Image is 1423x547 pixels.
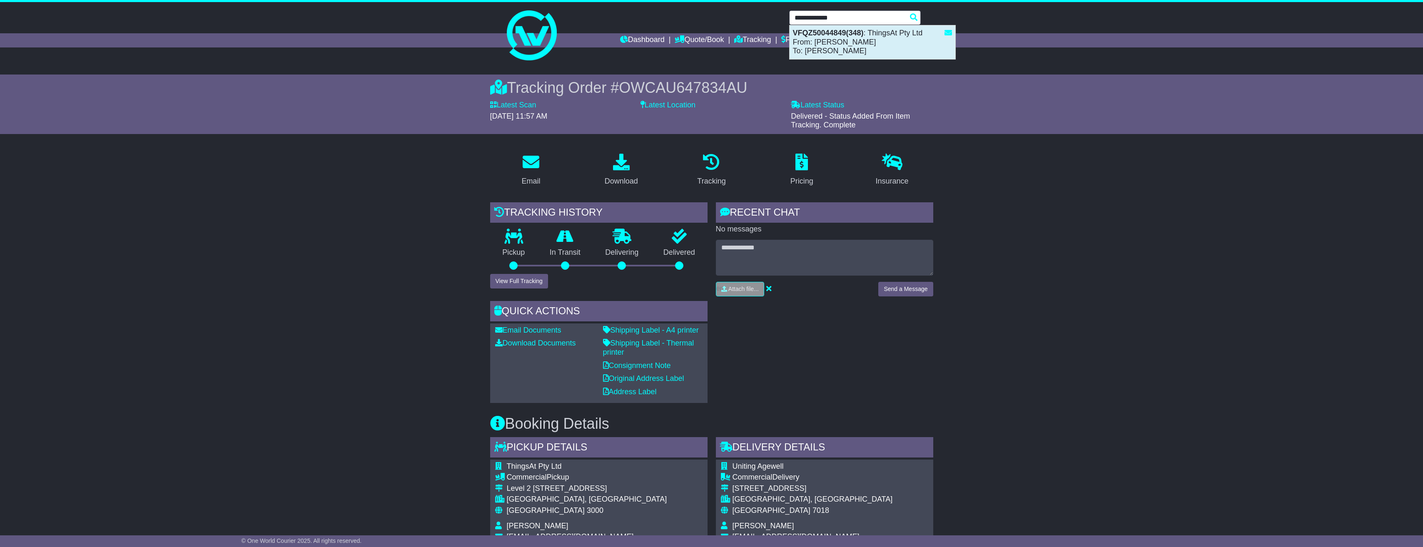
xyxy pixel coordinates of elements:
p: Delivering [593,248,651,257]
div: : ThingsAt Pty Ltd From: [PERSON_NAME] To: [PERSON_NAME] [790,25,955,59]
span: 3000 [587,506,603,515]
a: Financials [781,33,819,47]
span: [DATE] 11:57 AM [490,112,548,120]
label: Latest Status [791,101,844,110]
div: Pickup Details [490,437,708,460]
span: 7018 [812,506,829,515]
span: OWCAU647834AU [619,79,747,96]
div: Tracking Order # [490,79,933,97]
div: [GEOGRAPHIC_DATA], [GEOGRAPHIC_DATA] [733,495,893,504]
a: Quote/Book [675,33,724,47]
span: [GEOGRAPHIC_DATA] [507,506,585,515]
div: Insurance [876,176,909,187]
a: Download Documents [495,339,576,347]
div: RECENT CHAT [716,202,933,225]
label: Latest Scan [490,101,536,110]
p: No messages [716,225,933,234]
a: Dashboard [620,33,665,47]
span: Commercial [507,473,547,481]
div: [STREET_ADDRESS] [733,484,893,493]
a: Insurance [870,151,914,190]
a: Shipping Label - A4 printer [603,326,699,334]
span: ThingsAt Pty Ltd [507,462,562,470]
div: Level 2 [STREET_ADDRESS] [507,484,667,493]
div: Pickup [507,473,667,482]
div: Delivery [733,473,893,482]
a: Email [516,151,546,190]
a: Tracking [692,151,731,190]
div: Email [521,176,540,187]
span: Uniting Agewell [733,462,784,470]
div: [GEOGRAPHIC_DATA], [GEOGRAPHIC_DATA] [507,495,667,504]
div: Pricing [790,176,813,187]
strong: VFQZ50044849(348) [793,29,864,37]
a: Address Label [603,388,657,396]
div: Tracking history [490,202,708,225]
button: View Full Tracking [490,274,548,288]
div: Delivery Details [716,437,933,460]
a: Tracking [734,33,771,47]
a: Download [599,151,643,190]
label: Latest Location [640,101,695,110]
span: © One World Courier 2025. All rights reserved. [242,537,362,544]
a: Consignment Note [603,361,671,370]
span: Delivered - Status Added From Item Tracking. Complete [791,112,910,129]
a: Pricing [785,151,819,190]
button: Send a Message [878,282,933,296]
div: Quick Actions [490,301,708,323]
span: [EMAIL_ADDRESS][DOMAIN_NAME] [733,532,860,541]
span: [GEOGRAPHIC_DATA] [733,506,810,515]
span: [PERSON_NAME] [733,522,794,530]
a: Email Documents [495,326,561,334]
h3: Booking Details [490,415,933,432]
a: Shipping Label - Thermal printer [603,339,694,356]
div: Download [605,176,638,187]
span: Commercial [733,473,773,481]
span: [PERSON_NAME] [507,522,568,530]
p: In Transit [537,248,593,257]
p: Delivered [651,248,708,257]
p: Pickup [490,248,538,257]
div: Tracking [697,176,725,187]
span: [EMAIL_ADDRESS][DOMAIN_NAME] [507,532,634,541]
a: Original Address Label [603,374,684,383]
